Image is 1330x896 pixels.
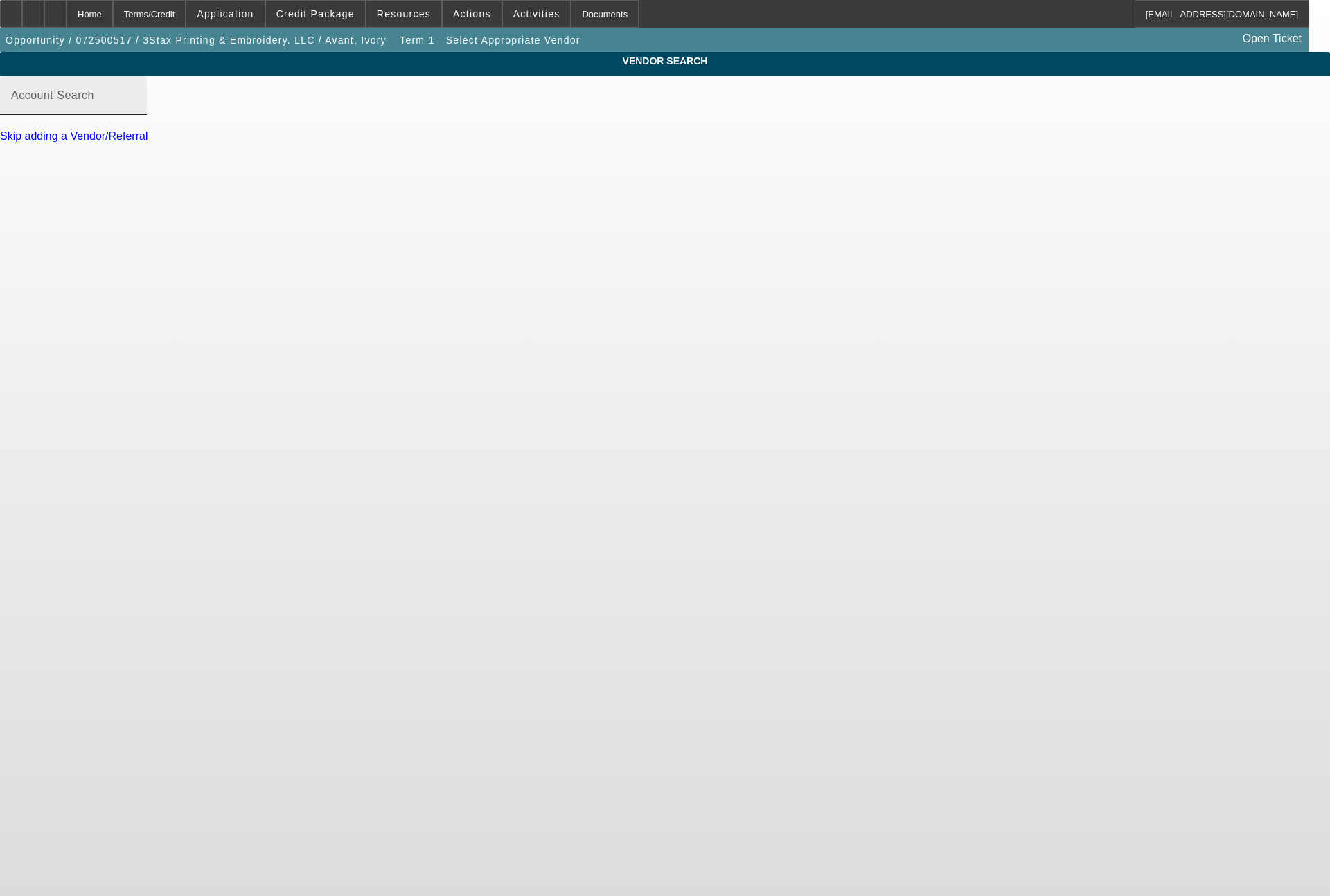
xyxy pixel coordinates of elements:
[197,8,254,19] span: Application
[1237,27,1307,51] a: Open Ticket
[11,89,94,101] mat-label: Account Search
[453,8,491,19] span: Actions
[400,35,434,46] span: Term 1
[186,1,264,27] button: Application
[446,35,580,46] span: Select Appropriate Vendor
[513,8,560,19] span: Activities
[443,1,502,27] button: Actions
[366,1,441,27] button: Resources
[503,1,571,27] button: Activities
[266,1,365,27] button: Credit Package
[395,28,439,53] button: Term 1
[377,8,431,19] span: Resources
[6,35,387,46] span: Opportunity / 072500517 / 3Stax Printing & Embroidery. LLC / Avant, Ivory
[10,55,1320,66] span: VENDOR SEARCH
[443,28,584,53] button: Select Appropriate Vendor
[276,8,355,19] span: Credit Package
